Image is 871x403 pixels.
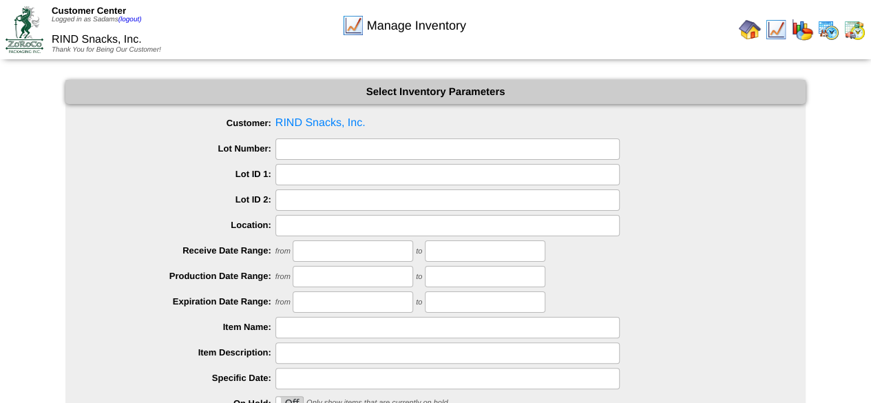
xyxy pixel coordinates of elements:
label: Expiration Date Range: [93,296,275,307]
img: calendarprod.gif [817,19,839,41]
label: Receive Date Range: [93,245,275,256]
label: Item Description: [93,347,275,358]
label: Lot ID 2: [93,194,275,205]
span: Manage Inventory [367,19,466,33]
label: Specific Date: [93,373,275,383]
span: to [416,298,422,307]
span: from [275,298,291,307]
a: (logout) [118,16,142,23]
img: line_graph.gif [342,14,364,37]
div: Select Inventory Parameters [65,80,806,104]
label: Customer: [93,118,275,128]
img: graph.gif [791,19,813,41]
label: Production Date Range: [93,271,275,281]
img: home.gif [739,19,761,41]
span: RIND Snacks, Inc. [93,113,806,134]
span: to [416,247,422,256]
span: RIND Snacks, Inc. [52,34,142,45]
img: ZoRoCo_Logo(Green%26Foil)%20jpg.webp [6,6,43,52]
span: Logged in as Sadams [52,16,142,23]
label: Lot Number: [93,143,275,154]
span: Thank You for Being Our Customer! [52,46,161,54]
label: Item Name: [93,322,275,332]
img: line_graph.gif [765,19,787,41]
span: Customer Center [52,6,126,16]
label: Lot ID 1: [93,169,275,179]
span: from [275,247,291,256]
label: Location: [93,220,275,230]
img: calendarinout.gif [843,19,865,41]
span: to [416,273,422,281]
span: from [275,273,291,281]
